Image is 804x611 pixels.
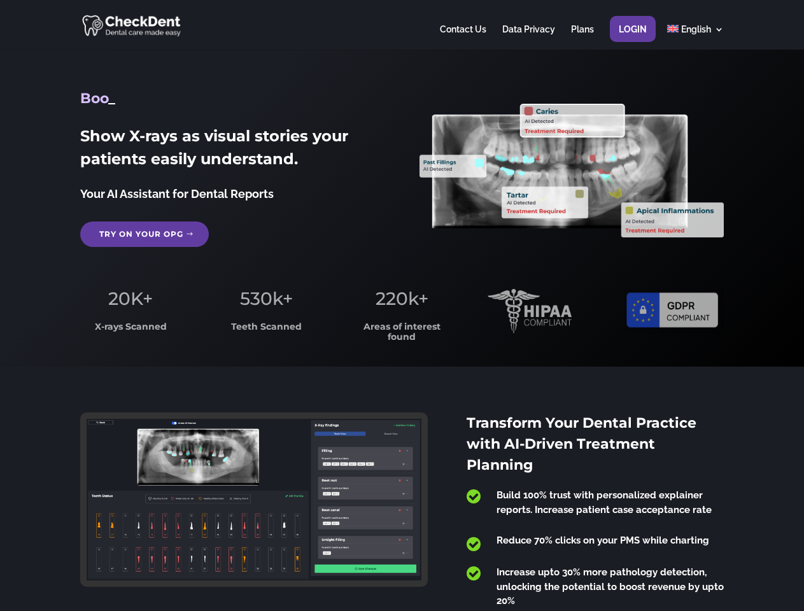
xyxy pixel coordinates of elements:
[240,288,293,309] span: 530k+
[376,288,428,309] span: 220k+
[108,288,153,309] span: 20K+
[619,25,647,50] a: Login
[467,536,481,552] span: 
[108,90,115,107] span: _
[467,488,481,505] span: 
[420,104,723,237] img: X_Ray_annotated
[80,125,384,177] h2: Show X-rays as visual stories your patients easily understand.
[467,565,481,582] span: 
[80,187,274,200] span: Your AI Assistant for Dental Reports
[467,414,696,474] span: Transform Your Dental Practice with AI-Driven Treatment Planning
[681,24,711,34] span: English
[352,322,453,348] h3: Areas of interest found
[497,566,724,607] span: Increase upto 30% more pathology detection, unlocking the potential to boost revenue by upto 20%
[82,13,182,38] img: CheckDent AI
[80,90,108,107] span: Boo
[497,535,709,546] span: Reduce 70% clicks on your PMS while charting
[80,221,209,247] a: Try on your OPG
[667,25,724,50] a: English
[440,25,486,50] a: Contact Us
[497,489,712,516] span: Build 100% trust with personalized explainer reports. Increase patient case acceptance rate
[571,25,594,50] a: Plans
[502,25,555,50] a: Data Privacy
